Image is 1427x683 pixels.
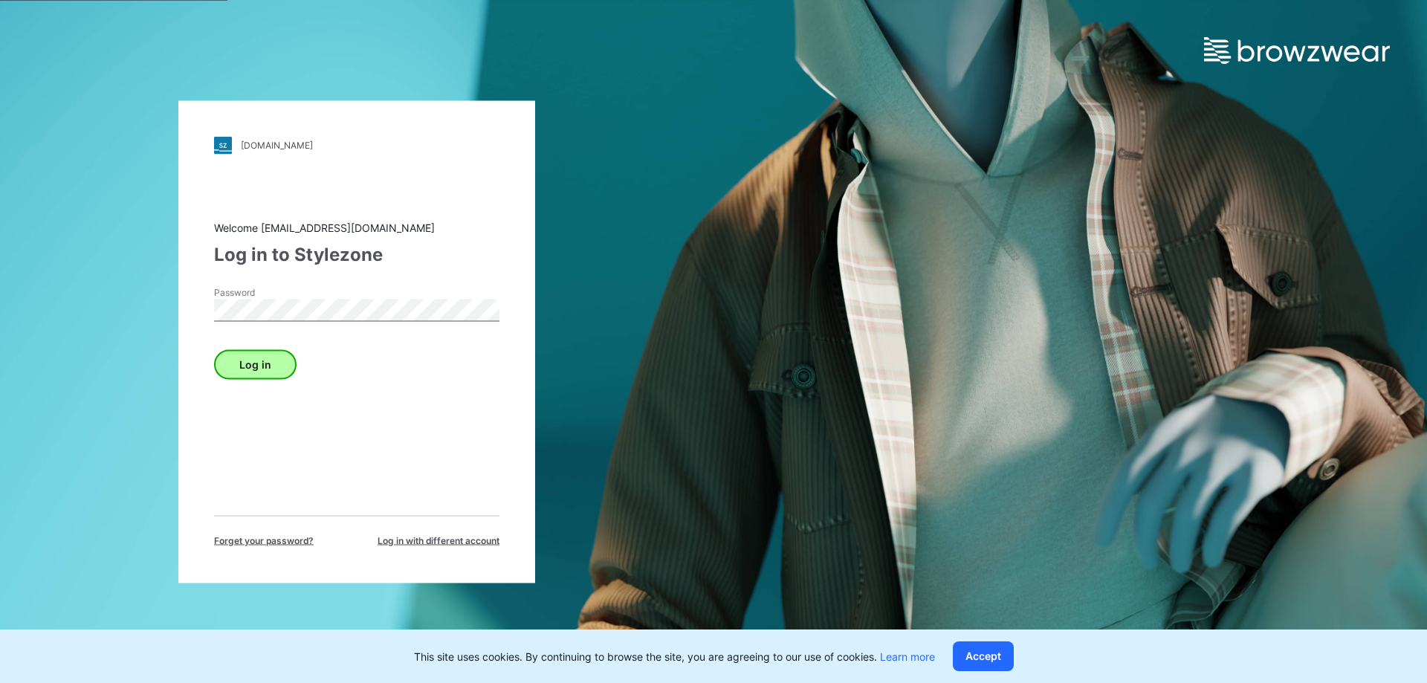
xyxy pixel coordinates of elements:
[214,219,499,235] div: Welcome [EMAIL_ADDRESS][DOMAIN_NAME]
[241,140,313,151] div: [DOMAIN_NAME]
[214,241,499,268] div: Log in to Stylezone
[953,641,1014,671] button: Accept
[214,136,499,154] a: [DOMAIN_NAME]
[1204,37,1390,64] img: browzwear-logo.e42bd6dac1945053ebaf764b6aa21510.svg
[214,349,297,379] button: Log in
[378,534,499,547] span: Log in with different account
[880,650,935,663] a: Learn more
[214,285,318,299] label: Password
[214,534,314,547] span: Forget your password?
[214,136,232,154] img: stylezone-logo.562084cfcfab977791bfbf7441f1a819.svg
[414,649,935,664] p: This site uses cookies. By continuing to browse the site, you are agreeing to our use of cookies.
